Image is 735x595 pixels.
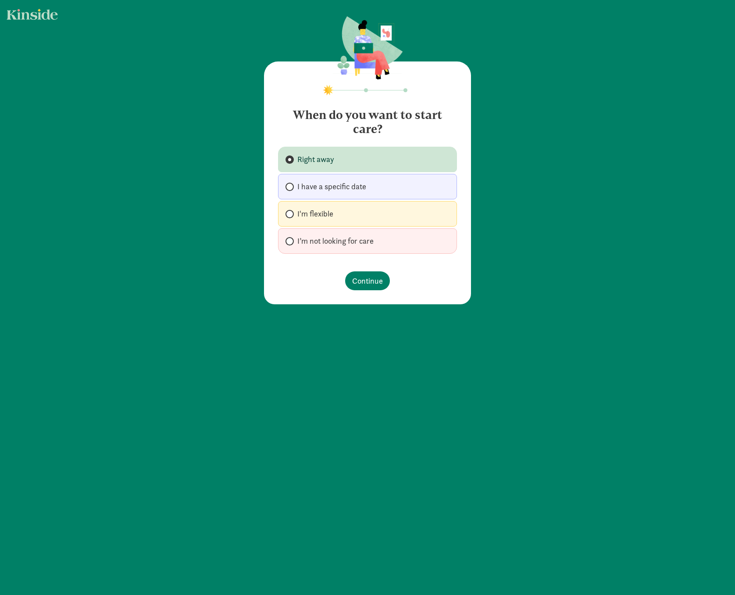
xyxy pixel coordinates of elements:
span: I’m not looking for care [297,236,374,246]
button: Continue [345,271,390,290]
span: Right away [297,154,334,165]
span: Continue [352,275,383,287]
span: I'm flexible [297,209,333,219]
h4: When do you want to start care? [278,101,457,136]
span: I have a specific date [297,181,366,192]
